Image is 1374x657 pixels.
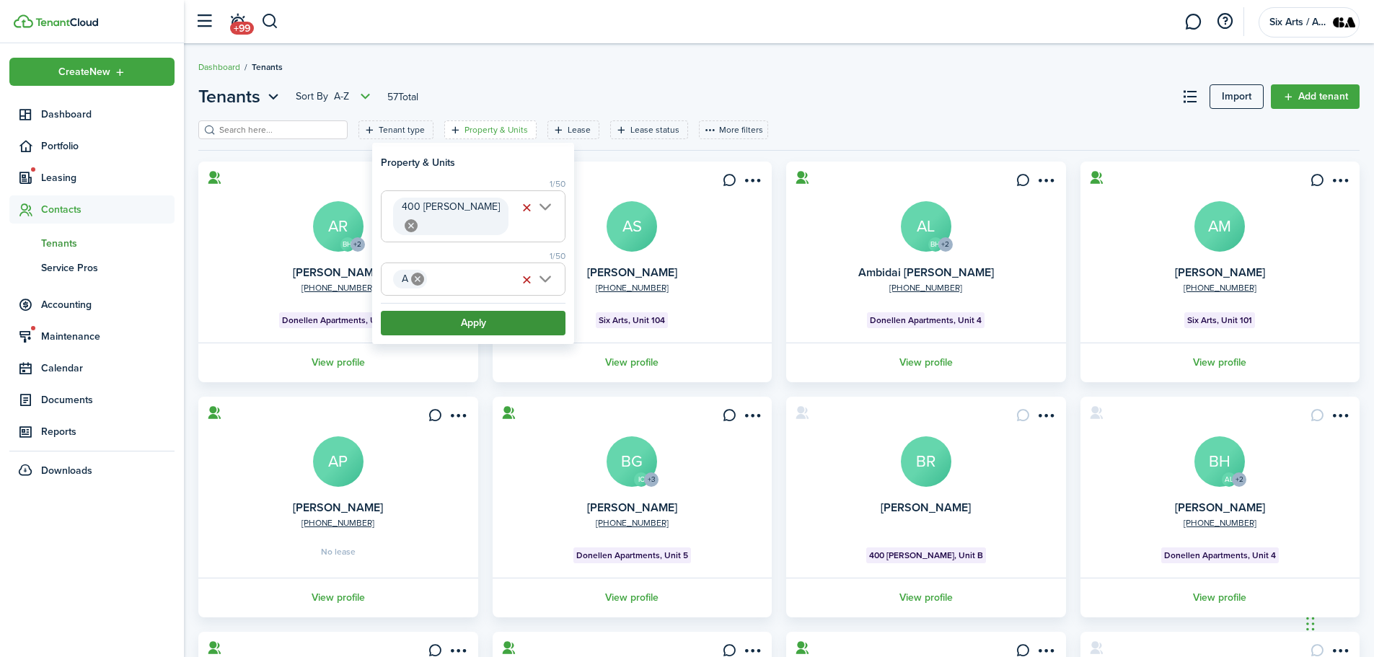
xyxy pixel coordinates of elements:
[190,8,218,35] button: Open sidebar
[9,100,175,128] a: Dashboard
[490,578,775,617] a: View profile
[35,18,98,27] img: TenantCloud
[568,123,591,136] filter-tag-label: Lease
[1328,408,1351,428] button: Open menu
[596,516,669,529] a: [PHONE_NUMBER]
[516,198,537,218] button: Clear
[387,89,418,105] header-page-total: 57 Total
[381,311,565,335] button: Apply
[313,436,364,487] avatar-text: AP
[1271,84,1360,109] a: Add tenant
[402,271,408,286] span: A
[313,201,364,252] avatar-text: AR
[1269,17,1327,27] span: Six Arts / ADCo Properties / City Partners /
[610,120,688,139] filter-tag: Open filter
[198,84,283,110] button: Open menu
[1184,516,1256,529] a: [PHONE_NUMBER]
[216,123,343,137] input: Search here...
[547,120,599,139] filter-tag: Open filter
[644,472,659,487] avatar-counter: +3
[198,61,240,74] a: Dashboard
[784,578,1068,617] a: View profile
[446,408,470,428] button: Open menu
[41,361,175,376] span: Calendar
[196,343,480,382] a: View profile
[1210,84,1264,109] a: Import
[293,499,383,516] a: [PERSON_NAME]
[198,84,260,110] span: Tenants
[340,237,355,252] avatar-text: BH
[630,123,679,136] filter-tag-label: Lease status
[1034,173,1057,193] button: Open menu
[381,250,565,263] filter-limit-view: 1/50
[296,88,374,105] button: Sort byA-Z
[41,138,175,154] span: Portfolio
[1164,549,1276,562] span: Donellen Apartments, Unit 4
[9,255,175,280] a: Service Pros
[334,89,349,104] span: A-Z
[381,155,455,170] h3: Property & Units
[41,260,175,275] span: Service Pros
[607,201,657,252] a: AS
[301,281,374,294] a: [PHONE_NUMBER]
[1212,9,1237,34] button: Open resource center
[1306,602,1315,645] div: Drag
[321,547,356,556] span: No lease
[1184,281,1256,294] a: [PHONE_NUMBER]
[740,408,763,428] button: Open menu
[41,329,175,344] span: Maintenance
[928,237,943,252] avatar-text: BH
[1175,264,1265,281] a: [PERSON_NAME]
[889,281,962,294] a: [PHONE_NUMBER]
[576,549,688,562] span: Donellen Apartments, Unit 5
[1187,314,1252,327] span: Six Arts, Unit 101
[252,61,283,74] span: Tenants
[261,9,279,34] button: Search
[901,201,951,252] a: AL
[14,14,33,28] img: TenantCloud
[41,297,175,312] span: Accounting
[699,120,768,139] button: More filters
[41,202,175,217] span: Contacts
[9,231,175,255] a: Tenants
[196,578,480,617] a: View profile
[41,170,175,185] span: Leasing
[1175,499,1265,516] a: [PERSON_NAME]
[41,424,175,439] span: Reports
[901,436,951,487] a: BR
[870,314,982,327] span: Donellen Apartments, Unit 4
[1078,578,1362,617] a: View profile
[1232,472,1246,487] avatar-counter: +2
[1194,436,1245,487] a: BH
[1179,4,1207,40] a: Messaging
[587,499,677,516] a: [PERSON_NAME]
[938,237,953,252] avatar-counter: +2
[351,237,365,252] avatar-counter: +2
[1222,472,1236,487] avatar-text: AL
[1328,173,1351,193] button: Open menu
[296,89,334,104] span: Sort by
[1333,11,1356,34] img: Six Arts / ADCo Properties / City Partners /
[740,173,763,193] button: Open menu
[41,392,175,407] span: Documents
[379,123,425,136] filter-tag-label: Tenant type
[490,343,775,382] a: View profile
[301,516,374,529] a: [PHONE_NUMBER]
[607,436,657,487] a: BG
[9,418,175,446] a: Reports
[1302,588,1374,657] iframe: Chat Widget
[1034,408,1057,428] button: Open menu
[599,314,665,327] span: Six Arts, Unit 104
[1194,201,1245,252] a: AM
[381,177,565,190] filter-limit-view: 1/50
[464,123,528,136] filter-tag-label: Property & Units
[869,549,983,562] span: 400 [PERSON_NAME], Unit B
